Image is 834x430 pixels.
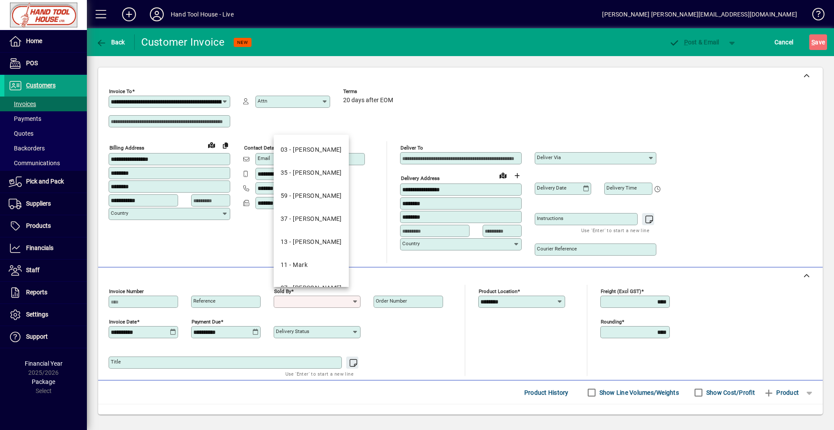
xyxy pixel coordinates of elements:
a: View on map [496,168,510,182]
button: Back [94,34,127,50]
div: Hand Tool House - Live [171,7,234,21]
mat-label: Country [111,210,128,216]
span: Financials [26,244,53,251]
button: Cancel [772,34,796,50]
a: Quotes [4,126,87,141]
a: Knowledge Base [806,2,823,30]
mat-label: Order number [376,298,407,304]
a: POS [4,53,87,74]
mat-label: Delivery status [276,328,309,334]
mat-option: 87 - Matt [274,277,349,300]
span: POS [26,60,38,67]
mat-label: Instructions [537,215,563,221]
button: Profile [143,7,171,22]
a: Suppliers [4,193,87,215]
a: Support [4,326,87,348]
span: Package [32,378,55,385]
mat-option: 35 - Cheri De Baugh [274,161,349,184]
button: Choose address [510,169,524,183]
a: Home [4,30,87,52]
span: Suppliers [26,200,51,207]
label: Show Line Volumes/Weights [598,388,679,397]
span: Quotes [9,130,33,137]
mat-option: 59 - CRAIG [274,184,349,207]
button: Copy to Delivery address [218,138,232,152]
span: Backorders [9,145,45,152]
span: Product [764,386,799,400]
button: Post & Email [665,34,724,50]
span: ave [811,35,825,49]
span: Pick and Pack [26,178,64,185]
span: P [684,39,688,46]
a: Payments [4,111,87,126]
mat-label: Title [111,359,121,365]
mat-label: Invoice number [109,288,144,294]
mat-option: 11 - Mark [274,253,349,277]
mat-option: 37 - Kelvin [274,207,349,230]
a: Invoices [4,97,87,111]
mat-label: Sold by [274,288,291,294]
div: [PERSON_NAME] [PERSON_NAME][EMAIL_ADDRESS][DOMAIN_NAME] [602,7,797,21]
mat-label: Invoice date [109,319,137,325]
mat-hint: Use 'Enter' to start a new line [581,225,649,235]
mat-label: Country [402,240,420,247]
div: 87 - [PERSON_NAME] [281,283,342,293]
mat-label: Rounding [601,319,622,325]
span: Reports [26,289,47,296]
button: Add [115,7,143,22]
span: Invoices [9,100,36,107]
a: Financials [4,237,87,259]
span: S [811,39,815,46]
mat-label: Deliver To [400,145,423,151]
span: NEW [237,40,248,45]
span: Products [26,222,51,229]
div: 03 - [PERSON_NAME] [281,145,342,154]
span: Back [96,39,125,46]
mat-option: 13 - Lucy Dipple [274,230,349,253]
div: 11 - Mark [281,260,308,270]
span: Communications [9,160,60,167]
mat-label: Delivery date [537,185,566,191]
span: Staff [26,267,40,273]
div: 13 - [PERSON_NAME] [281,237,342,247]
span: Product History [524,386,569,400]
button: Save [809,34,827,50]
mat-option: 03 - Campbell [274,138,349,161]
mat-label: Delivery time [606,185,637,191]
span: Payments [9,115,41,122]
span: Settings [26,311,48,318]
mat-label: Invoice To [109,88,132,94]
span: Terms [343,89,395,94]
mat-hint: Use 'Enter' to start a new line [285,369,354,379]
div: 35 - [PERSON_NAME] [281,168,342,177]
div: Customer Invoice [141,35,225,49]
span: ost & Email [669,39,719,46]
a: View on map [205,138,218,152]
a: Products [4,215,87,237]
mat-label: Deliver via [537,154,561,160]
mat-label: Payment due [192,319,221,325]
mat-label: Attn [258,98,267,104]
div: 37 - [PERSON_NAME] [281,214,342,223]
a: Backorders [4,141,87,156]
span: Cancel [774,35,794,49]
mat-label: Email [258,155,270,161]
a: Pick and Pack [4,171,87,193]
span: 20 days after EOM [343,97,393,104]
button: Product [759,385,803,400]
span: Customers [26,82,56,89]
a: Staff [4,260,87,281]
div: 59 - [PERSON_NAME] [281,191,342,200]
a: Communications [4,156,87,170]
mat-label: Freight (excl GST) [601,288,641,294]
app-page-header-button: Back [87,34,135,50]
button: Product History [521,385,572,400]
a: Reports [4,282,87,303]
span: Financial Year [25,360,63,367]
label: Show Cost/Profit [705,388,755,397]
mat-label: Product location [479,288,517,294]
mat-label: Reference [193,298,215,304]
mat-label: Courier Reference [537,246,577,252]
a: Settings [4,304,87,326]
span: Home [26,37,42,44]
